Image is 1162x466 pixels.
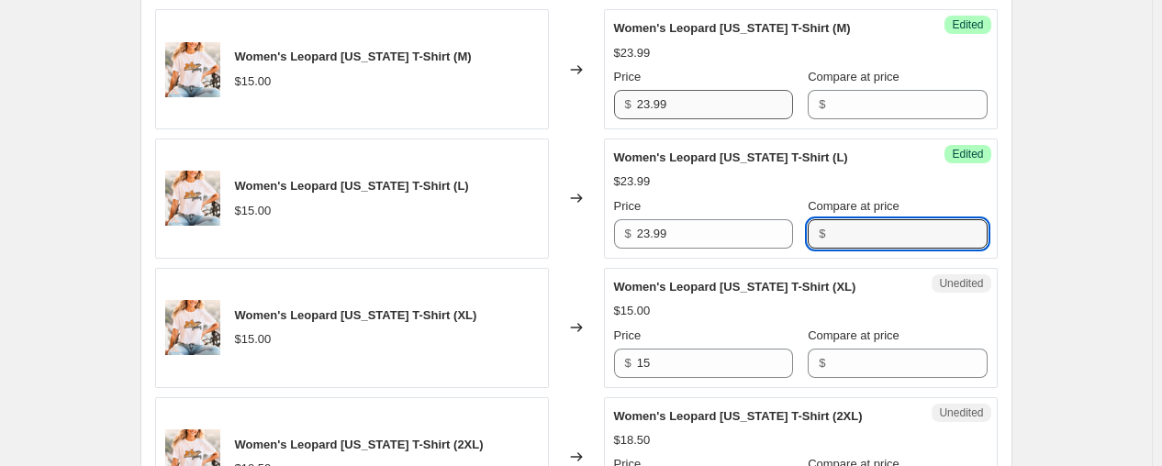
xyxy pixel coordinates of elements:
div: $15.00 [235,72,272,91]
span: Edited [952,147,983,161]
div: $15.00 [614,302,651,320]
span: Women's Leopard [US_STATE] T-Shirt (XL) [235,308,477,322]
div: $15.00 [235,330,272,349]
span: Price [614,70,642,83]
img: 1_08ed77d7-e2d0-4030-b8b1-fbb8aa47502b_80x.png [165,42,220,97]
span: $ [819,356,825,370]
span: $ [625,97,631,111]
img: 1_08ed77d7-e2d0-4030-b8b1-fbb8aa47502b_80x.png [165,300,220,355]
span: Women's Leopard [US_STATE] T-Shirt (2XL) [235,438,484,451]
span: Women's Leopard [US_STATE] T-Shirt (L) [614,150,848,164]
div: $23.99 [614,172,651,191]
span: Compare at price [808,70,899,83]
span: $ [819,97,825,111]
span: Women's Leopard [US_STATE] T-Shirt (XL) [614,280,856,294]
span: $ [625,227,631,240]
div: $15.00 [235,202,272,220]
span: Edited [952,17,983,32]
span: Compare at price [808,328,899,342]
span: $ [625,356,631,370]
span: Compare at price [808,199,899,213]
span: Price [614,328,642,342]
div: $18.50 [614,431,651,449]
span: Women's Leopard [US_STATE] T-Shirt (2XL) [614,409,863,423]
span: Women's Leopard [US_STATE] T-Shirt (L) [235,179,469,193]
div: $23.99 [614,44,651,62]
img: 1_08ed77d7-e2d0-4030-b8b1-fbb8aa47502b_80x.png [165,171,220,226]
span: Price [614,199,642,213]
span: Women's Leopard [US_STATE] T-Shirt (M) [614,21,851,35]
span: $ [819,227,825,240]
span: Unedited [939,405,983,420]
span: Women's Leopard [US_STATE] T-Shirt (M) [235,50,472,63]
span: Unedited [939,276,983,291]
